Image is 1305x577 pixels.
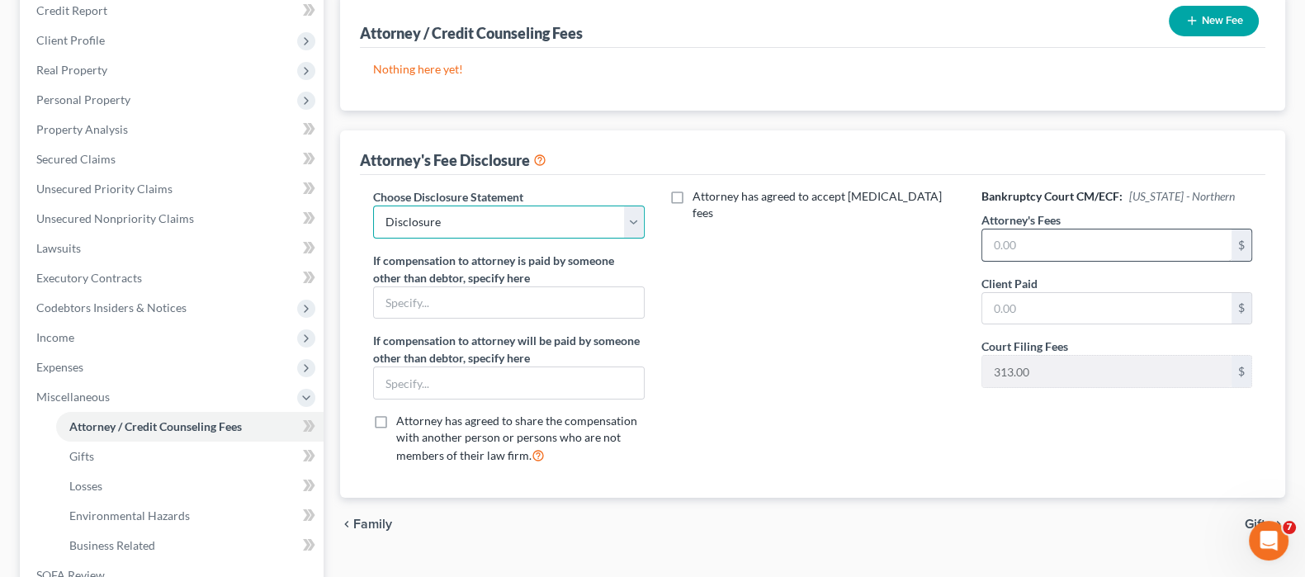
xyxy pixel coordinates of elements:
[56,501,324,531] a: Environmental Hazards
[1283,521,1296,534] span: 7
[373,188,523,206] label: Choose Disclosure Statement
[23,115,324,144] a: Property Analysis
[396,414,637,462] span: Attorney has agreed to share the compensation with another person or persons who are not members ...
[981,275,1038,292] label: Client Paid
[982,356,1232,387] input: 0.00
[982,229,1232,261] input: 0.00
[981,188,1252,205] h6: Bankruptcy Court CM/ECF:
[36,390,110,404] span: Miscellaneous
[36,122,128,136] span: Property Analysis
[23,204,324,234] a: Unsecured Nonpriority Claims
[353,518,392,531] span: Family
[36,33,105,47] span: Client Profile
[340,518,392,531] button: chevron_left Family
[373,332,644,367] label: If compensation to attorney will be paid by someone other than debtor, specify here
[693,189,942,220] span: Attorney has agreed to accept [MEDICAL_DATA] fees
[374,287,643,319] input: Specify...
[36,182,173,196] span: Unsecured Priority Claims
[981,211,1061,229] label: Attorney's Fees
[69,449,94,463] span: Gifts
[1129,189,1235,203] span: [US_STATE] - Northern
[36,63,107,77] span: Real Property
[56,471,324,501] a: Losses
[23,234,324,263] a: Lawsuits
[23,144,324,174] a: Secured Claims
[69,538,155,552] span: Business Related
[1232,356,1251,387] div: $
[69,508,190,523] span: Environmental Hazards
[69,479,102,493] span: Losses
[36,92,130,106] span: Personal Property
[1169,6,1259,36] button: New Fee
[36,241,81,255] span: Lawsuits
[360,150,546,170] div: Attorney's Fee Disclosure
[1272,518,1285,531] i: chevron_right
[373,61,1252,78] p: Nothing here yet!
[36,152,116,166] span: Secured Claims
[23,174,324,204] a: Unsecured Priority Claims
[340,518,353,531] i: chevron_left
[1245,518,1285,531] button: Gifts chevron_right
[36,300,187,315] span: Codebtors Insiders & Notices
[23,263,324,293] a: Executory Contracts
[36,330,74,344] span: Income
[56,442,324,471] a: Gifts
[981,338,1068,355] label: Court Filing Fees
[36,360,83,374] span: Expenses
[36,211,194,225] span: Unsecured Nonpriority Claims
[1245,518,1272,531] span: Gifts
[36,3,107,17] span: Credit Report
[373,252,644,286] label: If compensation to attorney is paid by someone other than debtor, specify here
[1232,293,1251,324] div: $
[1232,229,1251,261] div: $
[69,419,242,433] span: Attorney / Credit Counseling Fees
[1249,521,1288,560] iframe: Intercom live chat
[360,23,583,43] div: Attorney / Credit Counseling Fees
[56,531,324,560] a: Business Related
[36,271,142,285] span: Executory Contracts
[56,412,324,442] a: Attorney / Credit Counseling Fees
[982,293,1232,324] input: 0.00
[374,367,643,399] input: Specify...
